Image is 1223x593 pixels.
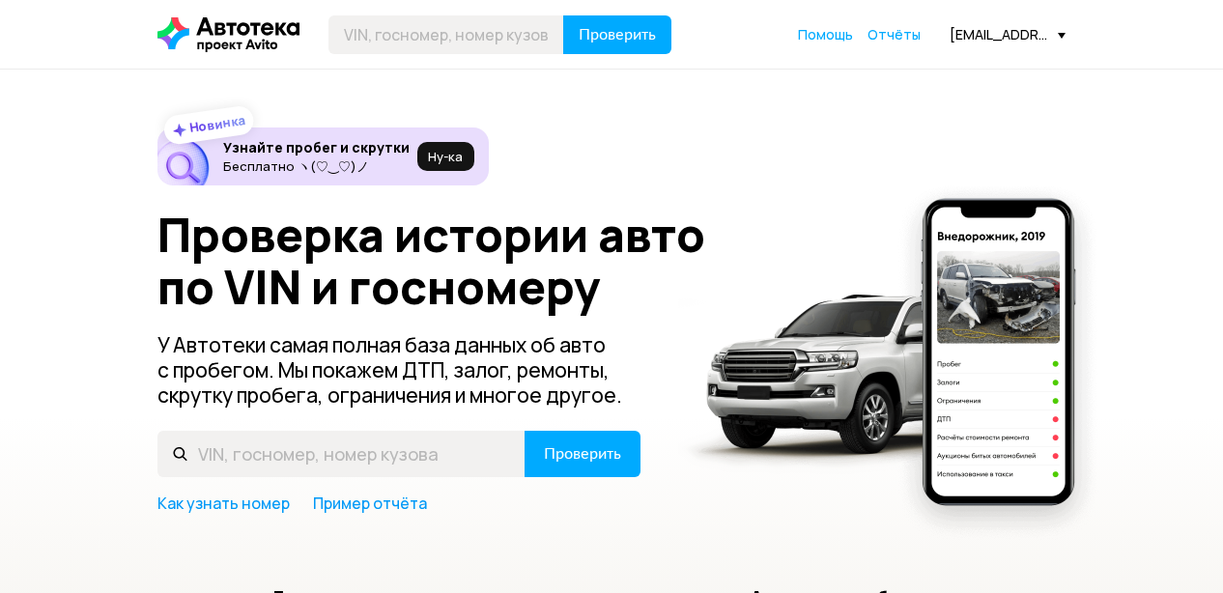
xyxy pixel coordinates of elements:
[223,158,410,174] p: Бесплатно ヽ(♡‿♡)ノ
[950,25,1066,43] div: [EMAIL_ADDRESS][DOMAIN_NAME]
[188,111,247,136] strong: Новинка
[798,25,853,43] span: Помощь
[867,25,921,44] a: Отчёты
[223,139,410,156] h6: Узнайте пробег и скрутки
[328,15,564,54] input: VIN, госномер, номер кузова
[428,149,463,164] span: Ну‑ка
[313,493,427,514] a: Пример отчёта
[157,493,290,514] a: Как узнать номер
[157,332,642,408] p: У Автотеки самая полная база данных об авто с пробегом. Мы покажем ДТП, залог, ремонты, скрутку п...
[544,446,621,462] span: Проверить
[867,25,921,43] span: Отчёты
[157,209,734,313] h1: Проверка истории авто по VIN и госномеру
[563,15,671,54] button: Проверить
[157,431,526,477] input: VIN, госномер, номер кузова
[798,25,853,44] a: Помощь
[579,27,656,42] span: Проверить
[525,431,640,477] button: Проверить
